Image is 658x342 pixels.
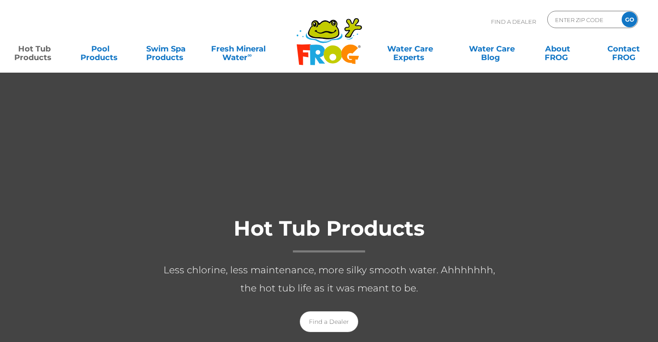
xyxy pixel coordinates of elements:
a: Find a Dealer [300,311,358,332]
a: ContactFROG [598,40,649,58]
input: GO [622,12,637,27]
a: PoolProducts [74,40,125,58]
h1: Hot Tub Products [156,217,502,253]
a: Swim SpaProducts [141,40,192,58]
a: AboutFROG [532,40,583,58]
input: Zip Code Form [554,13,613,26]
sup: ∞ [247,51,252,58]
a: Water CareExperts [368,40,452,58]
a: Hot TubProducts [9,40,60,58]
p: Find A Dealer [491,11,536,32]
a: Fresh MineralWater∞ [206,40,270,58]
a: Water CareBlog [466,40,517,58]
p: Less chlorine, less maintenance, more silky smooth water. Ahhhhhhh, the hot tub life as it was me... [156,261,502,297]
